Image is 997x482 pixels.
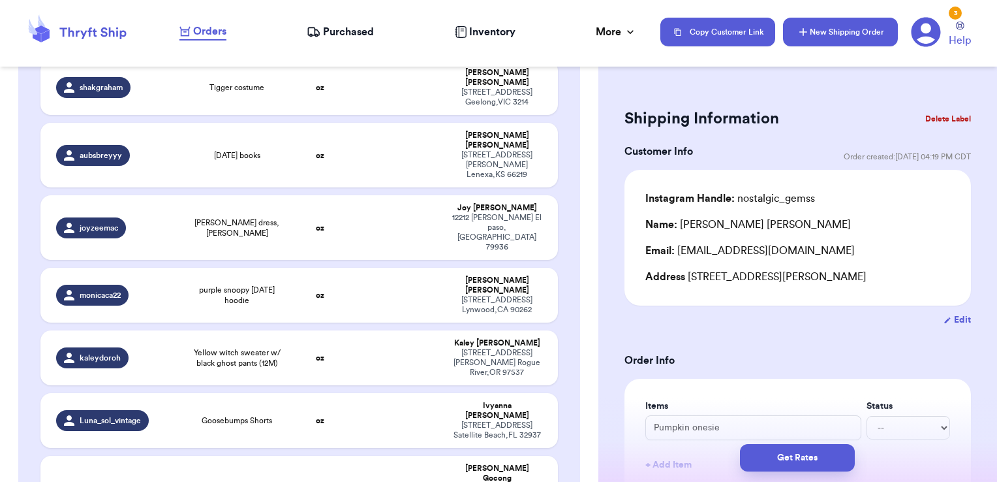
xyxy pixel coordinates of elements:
[316,152,324,159] strong: oz
[452,401,543,421] div: Ivyanna [PERSON_NAME]
[469,24,515,40] span: Inventory
[452,213,543,252] div: 12212 [PERSON_NAME] El paso , [GEOGRAPHIC_DATA] 79936
[452,88,543,107] div: [STREET_ADDRESS] Geelong , VIC 3214
[80,82,123,93] span: shakgraham
[645,219,677,230] span: Name:
[452,348,543,378] div: [STREET_ADDRESS][PERSON_NAME] Rogue River , OR 97537
[452,276,543,295] div: [PERSON_NAME] [PERSON_NAME]
[645,272,685,282] span: Address
[452,295,543,315] div: [STREET_ADDRESS] Lynwood , CA 90262
[920,104,976,133] button: Delete Label
[80,290,121,300] span: monicaca22
[316,84,324,91] strong: oz
[867,400,950,413] label: Status
[455,24,515,40] a: Inventory
[452,68,543,88] div: [PERSON_NAME] [PERSON_NAME]
[783,18,898,46] button: New Shipping Order
[624,108,779,129] h2: Shipping Information
[452,150,543,180] div: [STREET_ADDRESS][PERSON_NAME] Lenexa , KS 66219
[323,24,374,40] span: Purchased
[209,82,264,93] span: Tigger costume
[624,144,693,159] h3: Customer Info
[660,18,775,46] button: Copy Customer Link
[316,417,324,425] strong: oz
[943,313,971,327] button: Edit
[193,24,226,39] span: Orders
[645,400,861,413] label: Items
[80,223,118,233] span: joyzeemac
[645,243,950,259] div: [EMAIL_ADDRESS][DOMAIN_NAME]
[307,24,374,40] a: Purchased
[316,224,324,232] strong: oz
[202,415,272,426] span: Goosebumps Shorts
[452,131,543,150] div: [PERSON_NAME] [PERSON_NAME]
[949,33,971,48] span: Help
[193,285,281,306] span: purple snoopy [DATE] hoodie
[624,353,971,368] h3: Order Info
[452,203,543,213] div: Joy [PERSON_NAME]
[844,152,971,162] span: Order created: [DATE] 04:19 PM CDT
[645,217,851,233] div: [PERSON_NAME] [PERSON_NAME]
[316,354,324,362] strong: oz
[452,421,543,440] div: [STREET_ADDRESS] Satellite Beach , FL 32937
[80,150,122,161] span: aubsbreyyy
[193,217,281,238] span: [PERSON_NAME] dress, [PERSON_NAME]
[645,193,735,204] span: Instagram Handle:
[949,22,971,48] a: Help
[949,7,962,20] div: 3
[645,246,675,256] span: Email:
[193,347,281,368] span: Yellow witch sweater w/ black ghost pants (12M)
[645,191,815,206] div: nostalgic_gemss
[316,291,324,299] strong: oz
[80,353,121,363] span: kaleydoroh
[740,444,855,472] button: Get Rates
[645,269,950,285] div: [STREET_ADDRESS][PERSON_NAME]
[179,24,226,40] a: Orders
[911,17,941,47] a: 3
[80,415,141,426] span: Luna_sol_vintage
[452,338,543,348] div: Kaley [PERSON_NAME]
[214,150,260,161] span: [DATE] books
[596,24,637,40] div: More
